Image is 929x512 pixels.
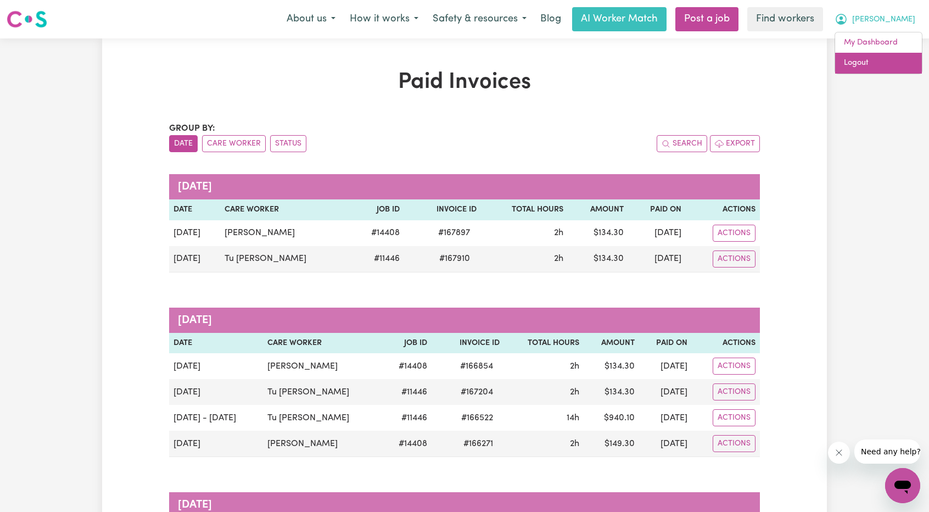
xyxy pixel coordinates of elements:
[534,7,568,31] a: Blog
[169,124,215,133] span: Group by:
[220,246,350,272] td: Tu [PERSON_NAME]
[639,333,692,354] th: Paid On
[220,220,350,246] td: [PERSON_NAME]
[570,362,579,371] span: 2 hours
[572,7,667,31] a: AI Worker Match
[584,431,639,457] td: $ 149.30
[169,431,263,457] td: [DATE]
[628,220,686,246] td: [DATE]
[7,7,47,32] a: Careseekers logo
[202,135,266,152] button: sort invoices by care worker
[169,308,760,333] caption: [DATE]
[7,9,47,29] img: Careseekers logo
[481,199,568,220] th: Total Hours
[713,358,755,375] button: Actions
[568,220,628,246] td: $ 134.30
[713,435,755,452] button: Actions
[570,388,579,397] span: 2 hours
[454,360,500,373] span: # 166854
[554,229,563,237] span: 2 hours
[710,135,760,152] button: Export
[584,333,639,354] th: Amount
[263,379,382,405] td: Tu [PERSON_NAME]
[383,431,432,457] td: # 14408
[169,405,263,431] td: [DATE] - [DATE]
[713,225,755,242] button: Actions
[426,8,534,31] button: Safety & resources
[383,333,432,354] th: Job ID
[270,135,306,152] button: sort invoices by paid status
[169,69,760,96] h1: Paid Invoices
[835,32,922,53] a: My Dashboard
[350,246,404,272] td: # 11446
[169,174,760,199] caption: [DATE]
[454,386,500,399] span: # 167204
[432,333,504,354] th: Invoice ID
[885,468,920,503] iframe: Button to launch messaging window
[263,333,382,354] th: Care Worker
[504,333,584,354] th: Total Hours
[584,405,639,431] td: $ 940.10
[692,333,760,354] th: Actions
[639,405,692,431] td: [DATE]
[169,135,198,152] button: sort invoices by date
[554,254,563,263] span: 2 hours
[828,442,850,464] iframe: Close message
[713,251,755,268] button: Actions
[350,220,404,246] td: # 14408
[713,409,755,426] button: Actions
[432,226,477,240] span: # 167897
[383,353,432,379] td: # 14408
[7,8,66,16] span: Need any help?
[169,379,263,405] td: [DATE]
[628,246,686,272] td: [DATE]
[852,14,915,26] span: [PERSON_NAME]
[169,246,220,272] td: [DATE]
[639,379,692,405] td: [DATE]
[169,220,220,246] td: [DATE]
[383,405,432,431] td: # 11446
[827,8,922,31] button: My Account
[747,7,823,31] a: Find workers
[169,199,220,220] th: Date
[350,199,404,220] th: Job ID
[169,333,263,354] th: Date
[713,383,755,400] button: Actions
[455,411,500,425] span: # 166522
[263,431,382,457] td: [PERSON_NAME]
[263,405,382,431] td: Tu [PERSON_NAME]
[584,353,639,379] td: $ 134.30
[169,353,263,379] td: [DATE]
[584,379,639,405] td: $ 134.30
[675,7,738,31] a: Post a job
[657,135,707,152] button: Search
[457,437,500,450] span: # 166271
[570,439,579,448] span: 2 hours
[220,199,350,220] th: Care Worker
[568,246,628,272] td: $ 134.30
[279,8,343,31] button: About us
[639,431,692,457] td: [DATE]
[628,199,686,220] th: Paid On
[383,379,432,405] td: # 11446
[568,199,628,220] th: Amount
[835,32,922,74] div: My Account
[835,53,922,74] a: Logout
[343,8,426,31] button: How it works
[686,199,760,220] th: Actions
[854,439,920,464] iframe: Message from company
[567,414,579,422] span: 14 hours
[639,353,692,379] td: [DATE]
[263,353,382,379] td: [PERSON_NAME]
[433,252,477,265] span: # 167910
[404,199,482,220] th: Invoice ID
